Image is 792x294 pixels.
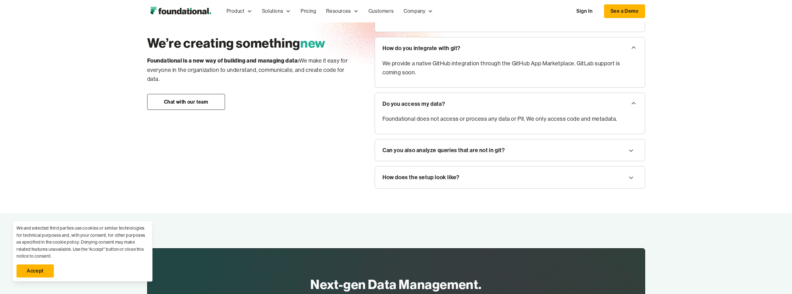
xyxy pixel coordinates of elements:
[147,56,350,84] p: We make it easy for everyone in the organization to understand, communicate, and create code for ...
[321,1,363,21] div: Resources
[570,5,599,18] a: Sign In
[382,173,459,182] div: How does the setup look like?
[262,7,283,15] div: Solutions
[16,264,54,278] a: Accept
[310,275,482,294] h2: Next-gen Data Management.
[147,5,214,17] a: home
[257,1,296,21] div: Solutions
[16,225,148,259] div: We and selected third parties use cookies or similar technologies for technical purposes and, wit...
[604,4,645,18] a: See a Demo
[227,7,245,15] div: Product
[382,44,461,53] div: How do you integrate with git?
[382,99,445,109] div: Do you access my data?
[147,94,225,110] a: Chat with our team
[382,114,637,124] p: Foundational does not access or process any data or PII. We only access code and metadata.
[326,7,351,15] div: Resources
[382,146,505,155] div: Can you also analyze queries that are not in git?
[363,1,399,21] a: Customers
[296,1,321,21] a: Pricing
[399,1,438,21] div: Company
[147,57,299,64] strong: Foundational is a new way of building and managing data:
[147,36,350,51] h2: We’re creating something
[680,222,792,294] iframe: Chat Widget
[404,7,425,15] div: Company
[147,5,214,17] img: Foundational Logo
[222,1,257,21] div: Product
[382,59,637,77] p: We provide a native GitHub integration through the GitHub App Marketplace. GitLab support is comi...
[300,35,326,51] span: new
